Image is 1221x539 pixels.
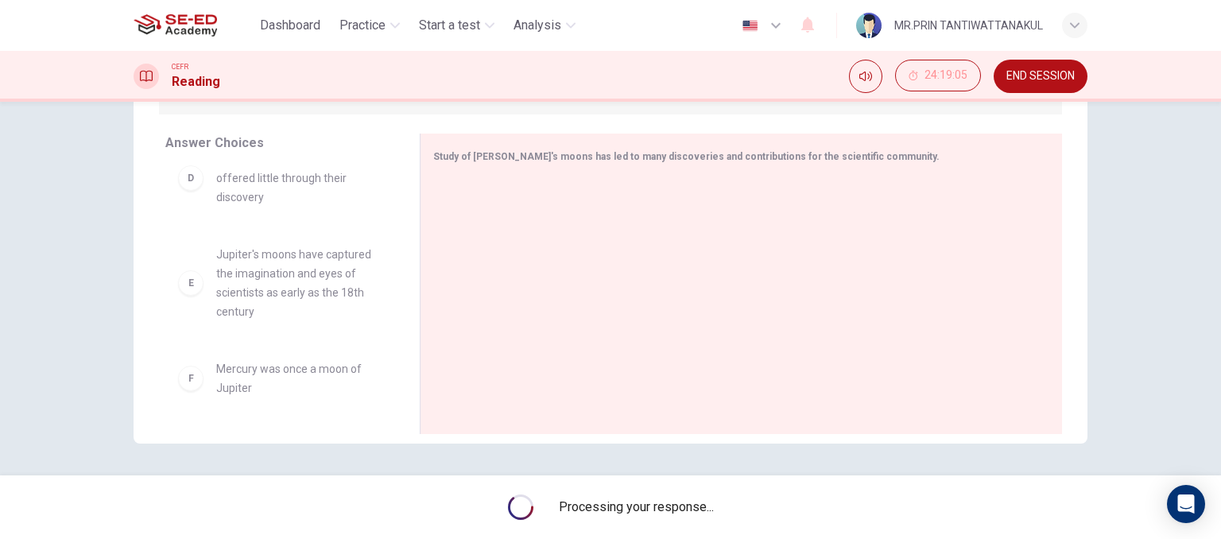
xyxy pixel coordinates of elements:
[1006,70,1075,83] span: END SESSION
[740,20,760,32] img: en
[1167,485,1205,523] div: Open Intercom Messenger
[419,16,480,35] span: Start a test
[994,60,1087,93] button: END SESSION
[514,16,561,35] span: Analysis
[216,149,382,207] span: Jupiter's four largest moons offered little through their discovery
[165,347,394,410] div: FMercury was once a moon of Jupiter
[134,10,217,41] img: SE-ED Academy logo
[134,10,254,41] a: SE-ED Academy logo
[216,359,382,397] span: Mercury was once a moon of Jupiter
[559,498,714,517] span: Processing your response...
[924,69,967,82] span: 24:19:05
[433,151,940,162] span: Study of [PERSON_NAME]'s moons has led to many discoveries and contributions for the scientific c...
[178,270,203,296] div: E
[895,60,981,91] button: 24:19:05
[339,16,386,35] span: Practice
[178,165,203,191] div: D
[507,11,582,40] button: Analysis
[178,366,203,391] div: F
[216,245,382,321] span: Jupiter's moons have captured the imagination and eyes of scientists as early as the 18th century
[165,135,264,150] span: Answer Choices
[172,61,188,72] span: CEFR
[856,13,882,38] img: Profile picture
[333,11,406,40] button: Practice
[895,60,981,93] div: Hide
[165,137,394,219] div: DJupiter's four largest moons offered little through their discovery
[413,11,501,40] button: Start a test
[172,72,220,91] h1: Reading
[894,16,1043,35] div: MR.PRIN TANTIWATTANAKUL
[165,232,394,334] div: EJupiter's moons have captured the imagination and eyes of scientists as early as the 18th century
[849,60,882,93] div: Mute
[260,16,320,35] span: Dashboard
[254,11,327,40] button: Dashboard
